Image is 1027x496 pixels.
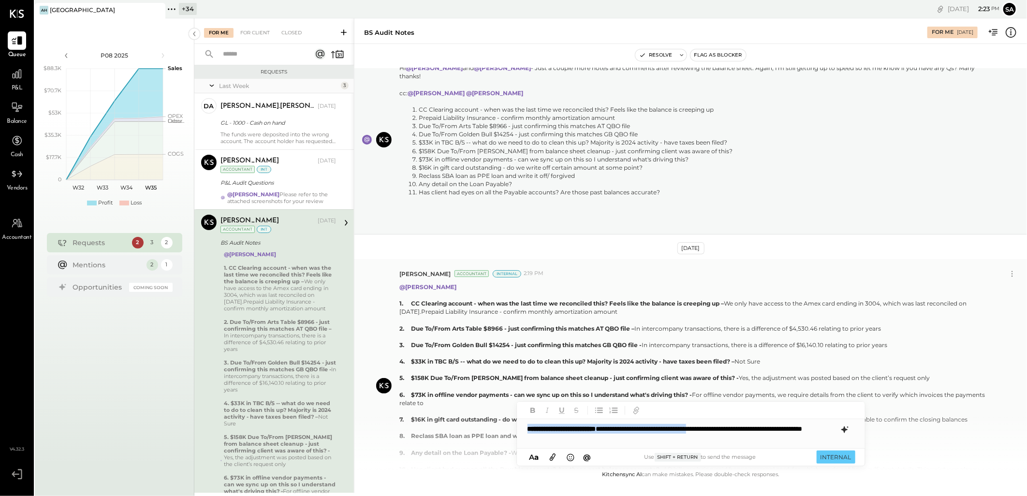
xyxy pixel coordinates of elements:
div: In intercompany transactions, there is a difference of $16,140.10 relating to prior years [224,359,336,393]
span: a [534,452,539,462]
li: Any detail on the Loan Payable? [419,180,988,188]
strong: @[PERSON_NAME] [406,64,463,72]
li: Due To/From Arts Table $8966 - just confirming this matches AT QBO file [419,122,988,130]
button: Aa [527,452,542,463]
div: int [257,226,271,233]
b: 8. Reclass SBA loan as PPE loan and write it off/ forgived [399,432,574,439]
button: Ordered List [607,404,620,417]
div: [PERSON_NAME] [220,156,279,166]
div: 2 [161,237,173,248]
div: 3 [147,237,158,248]
button: Add URL [630,404,643,417]
b: 2. Due To/From Arts Table $8966 - just confirming this matches AT QBO file – [399,325,634,332]
strong: @[PERSON_NAME] [224,251,276,258]
div: [DATE] [948,4,999,14]
div: We do not have access to the Gift Card report in POS, and hence we are unable to confirm the clos... [399,415,988,423]
a: Balance [0,98,33,126]
li: Due To/From Golden Bull $14254 - just confirming this matches GB QBO file [419,130,988,138]
div: Accountant [455,270,489,277]
div: Internal [493,270,521,277]
strong: @[PERSON_NAME] [466,89,523,97]
div: We do not have the details for Loan Payable, as all the balances pertain to old outstanding loans [399,449,988,457]
div: BS Audit Notes [364,28,414,37]
a: Accountant [0,214,33,242]
a: Queue [0,31,33,59]
div: [GEOGRAPHIC_DATA] [50,6,115,14]
span: Accountant [2,233,32,242]
button: INTERNAL [817,451,855,464]
b: 4. $33K in TBC B/S -- what do we need to do to clean this up? Majority is 2024 activity - have ta... [399,358,734,365]
text: W34 [120,184,133,191]
div: copy link [936,4,945,14]
strong: @[PERSON_NAME] [399,283,456,291]
li: Prepaid Liability Insurance - confirm monthly amortization amount [419,114,988,122]
b: 1. CC Clearing account - when was the last time we reconciled this? Feels like the balance is cre... [224,264,332,285]
div: AP bills are being paid from a personal card, for which we do not have sufficient details. This p... [399,465,988,481]
text: COGS [168,150,184,157]
div: – We have replied to the client on the same in the platform [399,432,988,440]
text: Occu... [168,117,184,124]
text: 0 [58,176,61,183]
strong: @[PERSON_NAME] [227,191,279,198]
div: 2 [147,259,158,271]
div: da [204,102,214,111]
text: W35 [145,184,157,191]
div: Not Sure [224,400,336,427]
li: $73K in offline vendor payments - can we sync up on this so I understand what's driving this? [419,155,988,163]
div: Requests [73,238,127,248]
button: Sa [1002,1,1017,17]
a: P&L [0,65,33,93]
a: Vendors [0,165,33,193]
li: Reclass SBA loan as PPE loan and write it off/ forgived [419,172,988,180]
div: Please refer to the attached screenshots for your review [227,191,336,204]
div: [PERSON_NAME].[PERSON_NAME] [220,102,316,111]
button: @ [580,451,594,463]
div: Accountant [220,166,255,173]
div: AH [40,6,48,15]
b: 7. $16K in gift card outstanding - do we write off certain amount at some point? - [399,416,646,423]
div: 1 [161,259,173,271]
div: 2 [132,237,144,248]
div: Requests [199,69,349,75]
span: @ [583,452,591,462]
div: Use to send the message [594,453,807,462]
div: Opportunities [73,282,124,292]
div: In intercompany transactions, there is a difference of $4,530.46 relating to prior years [224,319,336,352]
b: 9. Any detail on the Loan Payable? - [399,449,511,456]
a: Cash [0,131,33,160]
b: 3. Due To/From Golden Bull $14254 - just confirming this matches GB QBO file - [224,359,336,373]
div: P08 2025 [73,51,156,59]
button: Unordered List [593,404,605,417]
text: $53K [48,109,61,116]
text: $70.7K [44,87,61,94]
div: Yes, the adjustment was posted based on the client’s request only [399,374,988,382]
span: 2:19 PM [524,270,543,277]
div: Coming Soon [129,283,173,292]
div: For Client [235,28,275,38]
text: W32 [73,184,84,191]
button: Strikethrough [570,404,583,417]
div: GL - 1000 - Cash on hand [220,118,333,128]
div: In intercompany transactions, there is a difference of $4,530.46 relating to prior years [399,324,988,333]
b: 10. Has client had eyes on all the Payable accounts? Are those past balances accurate? - [399,466,663,473]
text: $88.3K [44,65,61,72]
strong: @[PERSON_NAME] [408,89,465,97]
text: Sales [168,65,182,72]
text: OPEX [168,113,183,119]
span: Vendors [7,184,28,193]
li: $158K Due To/From [PERSON_NAME] from balance sheet cleanup - just confirming client was aware of ... [419,147,988,155]
div: P&L Audit Questions [220,178,333,188]
button: Italic [541,404,554,417]
div: For Me [932,29,954,36]
b: 3. Due To/From Golden Bull $14254 - just confirming this matches GB QBO file - [399,341,642,349]
div: Last Week [219,82,338,90]
button: Bold [527,404,539,417]
div: The funds were deposited into the wrong account. The account holder has requested that the bank t... [220,131,336,145]
text: W33 [97,184,108,191]
button: Resolve [635,49,676,61]
div: For offline vendor payments, we require details from the client to verify which invoices the paym... [399,391,988,407]
div: We only have access to the Amex card ending in 3004, which was last reconciled on [DATE].Prepaid ... [224,264,336,312]
p: Hi and - Just a couple more notes and comments after reviewing the balance sheet. Again, I'm stil... [399,64,988,226]
div: [PERSON_NAME] [220,216,279,226]
text: $17.7K [46,154,61,160]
